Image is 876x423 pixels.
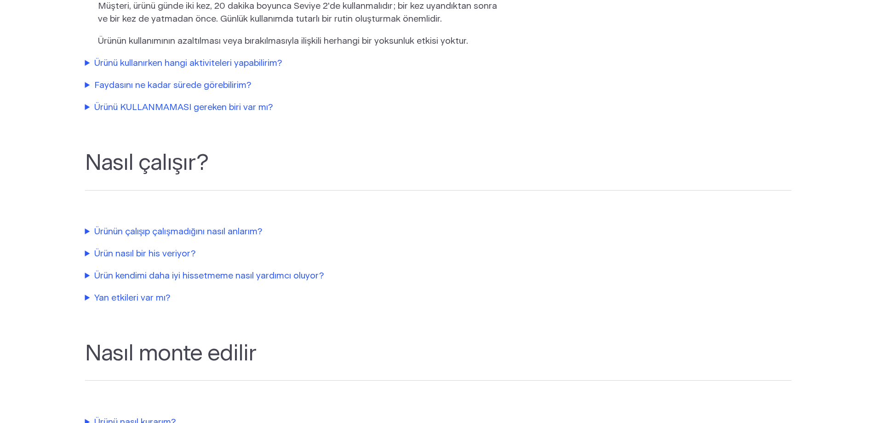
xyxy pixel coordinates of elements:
[85,270,504,283] summary: Ürün kendimi daha iyi hissetmeme nasıl yardımcı oluyor?
[94,59,282,68] font: Ürünü kullanırken hangi aktiviteleri yapabilirim?
[94,227,263,236] font: Ürünün çalışıp çalışmadığını nasıl anlarım?
[85,152,209,174] font: Nasıl çalışır?
[85,226,504,239] summary: Ürünün çalışıp çalışmadığını nasıl anlarım?
[85,343,257,365] font: Nasıl monte edilir
[85,292,504,305] summary: Yan etkileri var mı?
[94,103,273,112] font: Ürünü KULLANMAMASI gereken biri var mı?
[98,2,497,24] font: Müşteri, ürünü günde iki kez, 20 dakika boyunca Seviye 2'de kullanmalıdır; bir kez uyandıktan son...
[94,81,252,90] font: Faydasını ne kadar sürede görebilirim?
[94,272,324,280] font: Ürün kendimi daha iyi hissetmeme nasıl yardımcı oluyor?
[85,57,504,70] summary: Ürünü kullanırken hangi aktiviteleri yapabilirim?
[94,249,196,258] font: Ürün nasıl bir his veriyor?
[94,294,171,302] font: Yan etkileri var mı?
[85,101,504,115] summary: Ürünü KULLANMAMASI gereken biri var mı?
[98,37,468,46] font: Ürünün kullanımının azaltılması veya bırakılmasıyla ilişkili herhangi bir yoksunluk etkisi yoktur.
[85,248,504,261] summary: Ürün nasıl bir his veriyor?
[85,79,504,93] summary: Faydasını ne kadar sürede görebilirim?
